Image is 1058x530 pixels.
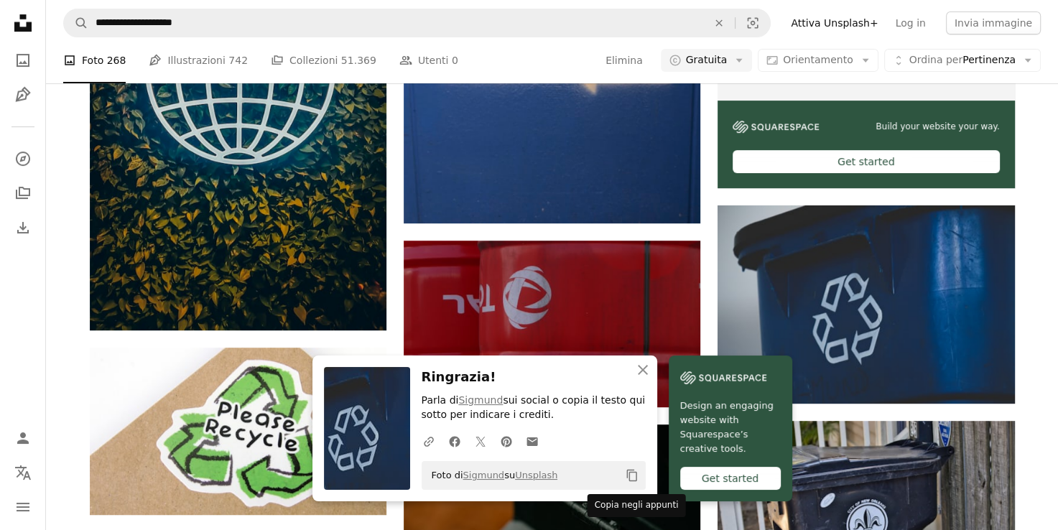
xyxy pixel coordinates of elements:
a: Foto [9,46,37,75]
a: un bidone della spazzatura nero seduto accanto a una staccionata di legno [718,513,1014,526]
img: Contenitore in plastica Coca Cola rosso e bianco [404,241,700,407]
a: un cuscino verde e bianco [90,424,386,437]
button: Orientamento [758,49,878,72]
button: Cerca su Unsplash [64,9,88,37]
span: Foto di su [424,464,558,487]
a: Utenti 0 [399,37,458,83]
img: testo [718,205,1014,403]
button: Ricerca visiva [736,9,770,37]
a: Home — Unsplash [9,9,37,40]
a: Contenitore in plastica Coca Cola rosso e bianco [404,317,700,330]
a: Esplora [9,144,37,173]
div: Get started [733,150,999,173]
a: Attiva Unsplash+ [782,11,886,34]
a: Sigmund [463,470,505,480]
span: 742 [228,52,248,68]
span: Design an engaging website with Squarespace’s creative tools. [680,399,781,456]
a: Cronologia download [9,213,37,242]
button: Invia immagine [946,11,1041,34]
form: Trova visual in tutto il sito [63,9,771,37]
img: un cuscino verde e bianco [90,348,386,514]
span: 0 [452,52,458,68]
a: Illustrazioni [9,80,37,109]
a: testo [718,297,1014,310]
a: Accedi / Registrati [9,424,37,452]
h3: Ringrazia! [422,367,646,388]
a: Condividi per email [519,427,545,455]
a: Collezioni [9,179,37,208]
a: Unsplash [515,470,557,480]
span: Ordina per [909,54,962,65]
span: Pertinenza [909,53,1016,68]
span: 51.369 [341,52,376,68]
a: Sigmund [458,394,503,406]
button: Lingua [9,458,37,487]
button: Elimina [605,49,644,72]
span: Orientamento [783,54,853,65]
button: Ordina perPertinenza [884,49,1041,72]
a: Condividi su Twitter [468,427,493,455]
a: Condividi su Facebook [442,427,468,455]
a: Collezioni 51.369 [271,37,376,83]
button: Menu [9,493,37,521]
div: Copia negli appunti [588,494,686,517]
span: Build your website your way. [876,121,999,133]
div: Get started [680,467,781,490]
p: Parla di sui social o copia il testo qui sotto per indicare i crediti. [422,394,646,422]
img: file-1606177908946-d1eed1cbe4f5image [680,367,766,389]
span: Gratuita [686,53,728,68]
button: Gratuita [661,49,753,72]
a: Design an engaging website with Squarespace’s creative tools.Get started [669,355,792,501]
button: Copia negli appunti [620,463,644,488]
a: Log in [887,11,934,34]
img: file-1606177908946-d1eed1cbe4f5image [733,121,819,133]
a: Illustrazioni 742 [149,37,248,83]
button: Elimina [703,9,735,37]
a: Condividi su Pinterest [493,427,519,455]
